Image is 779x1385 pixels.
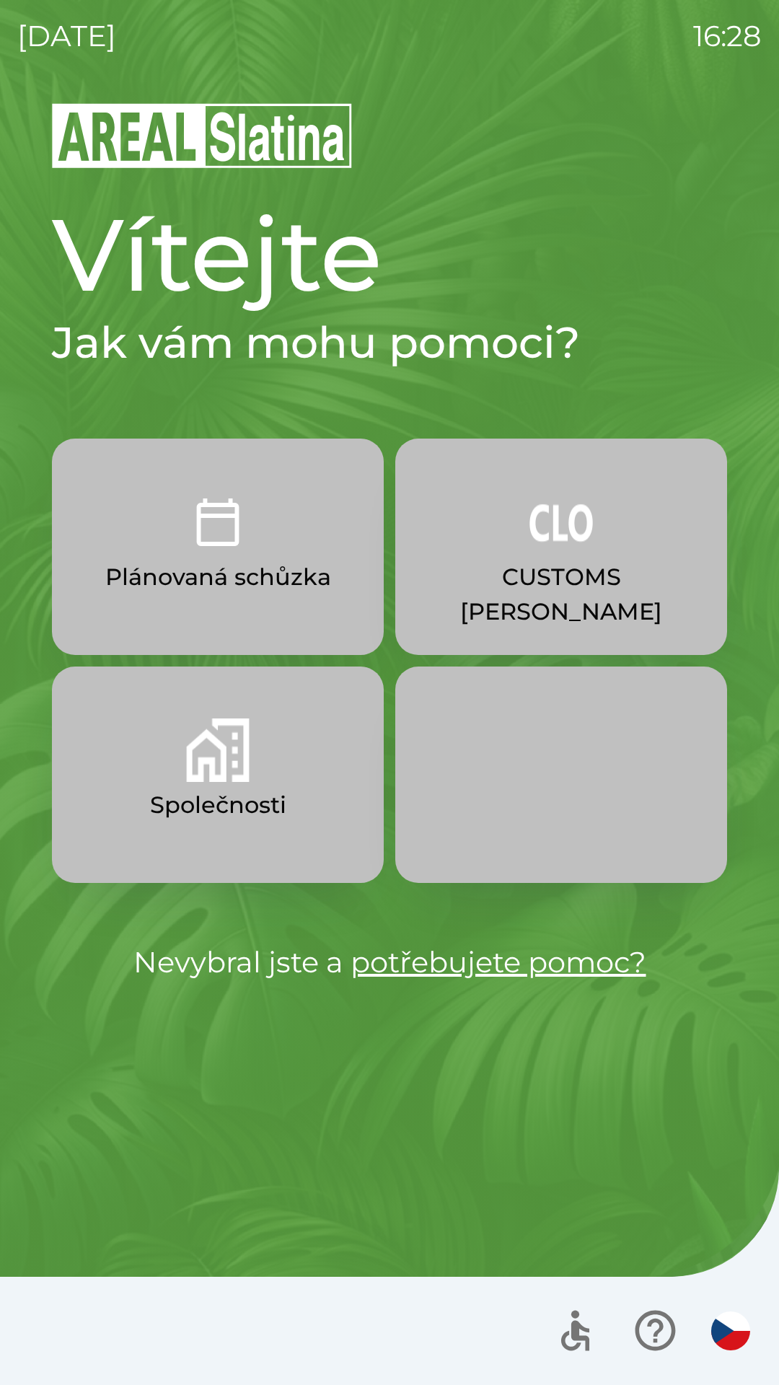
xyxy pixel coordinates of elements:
img: 58b4041c-2a13-40f9-aad2-b58ace873f8c.png [186,718,250,782]
img: cs flag [711,1311,750,1350]
p: 16:28 [693,14,762,58]
button: Společnosti [52,667,384,883]
p: CUSTOMS [PERSON_NAME] [430,560,692,629]
img: Logo [52,101,727,170]
a: potřebujete pomoc? [351,944,646,980]
img: 889875ac-0dea-4846-af73-0927569c3e97.png [529,491,593,554]
button: CUSTOMS [PERSON_NAME] [395,439,727,655]
p: Plánovaná schůzka [105,560,331,594]
img: 0ea463ad-1074-4378-bee6-aa7a2f5b9440.png [186,491,250,554]
h1: Vítejte [52,193,727,316]
button: Plánovaná schůzka [52,439,384,655]
p: Společnosti [150,788,286,822]
h2: Jak vám mohu pomoci? [52,316,727,369]
p: Nevybral jste a [52,941,727,984]
p: [DATE] [17,14,116,58]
